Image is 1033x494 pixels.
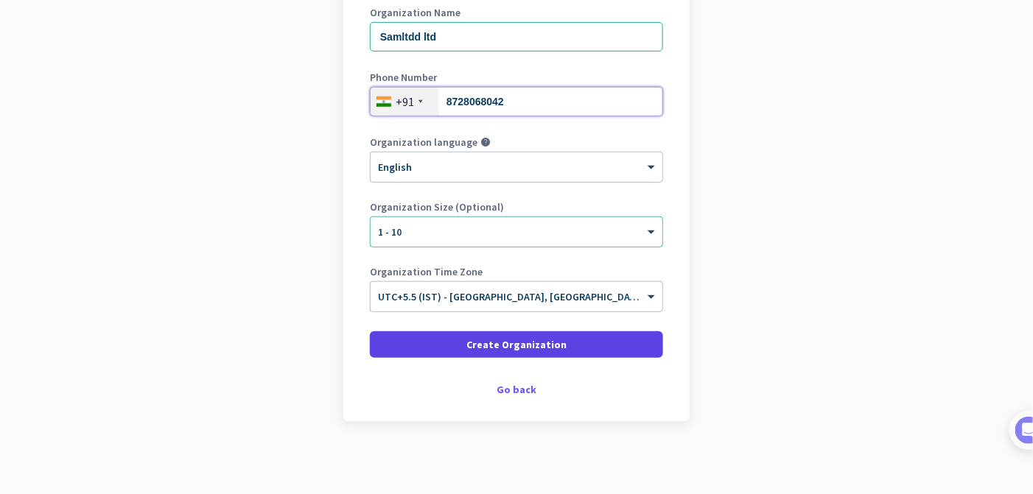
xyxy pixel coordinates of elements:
input: What is the name of your organization? [370,22,663,52]
label: Phone Number [370,72,663,82]
label: Organization Name [370,7,663,18]
button: Create Organization [370,331,663,358]
label: Organization Time Zone [370,267,663,277]
label: Organization language [370,137,477,147]
div: Go back [370,384,663,395]
i: help [480,137,491,147]
label: Organization Size (Optional) [370,202,663,212]
div: +91 [396,94,414,109]
input: 74104 10123 [370,87,663,116]
span: Create Organization [466,337,567,352]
